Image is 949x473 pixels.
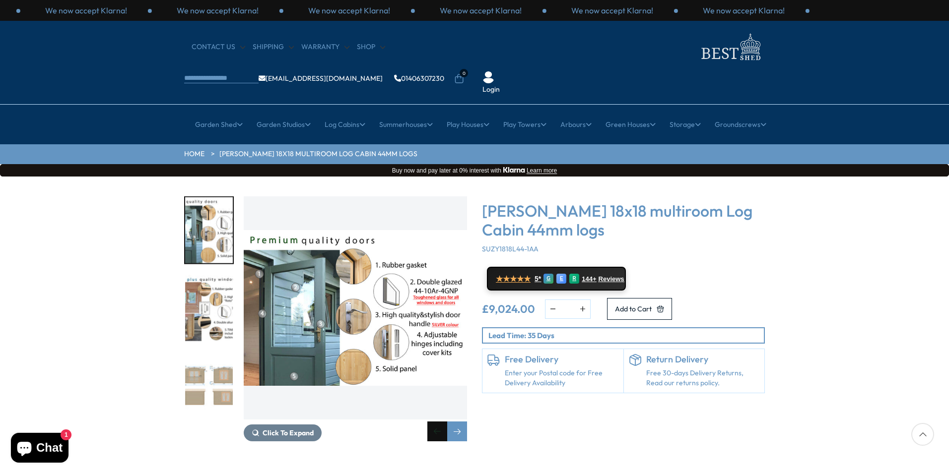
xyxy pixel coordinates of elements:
p: We now accept Klarna! [703,5,785,16]
div: 3 / 3 [283,5,415,16]
p: We now accept Klarna! [308,5,390,16]
div: G [543,274,553,284]
img: Premiumqualitydoors_3_f0c32a75-f7e9-4cfe-976d-db3d5c21df21_200x200.jpg [185,197,233,263]
div: 3 / 7 [244,196,467,441]
p: Lead Time: 35 Days [488,330,764,341]
a: Play Towers [503,112,546,137]
h6: Free Delivery [505,354,618,365]
a: Shipping [253,42,294,52]
button: Add to Cart [607,298,672,320]
a: Garden Shed [195,112,243,137]
div: 2 / 3 [152,5,283,16]
div: 1 / 3 [415,5,546,16]
span: ★★★★★ [496,274,531,284]
a: Log Cabins [325,112,365,137]
a: Garden Studios [257,112,311,137]
p: We now accept Klarna! [45,5,127,16]
div: R [569,274,579,284]
span: Reviews [599,275,624,283]
a: Groundscrews [715,112,766,137]
div: Previous slide [427,421,447,441]
a: 0 [454,74,464,84]
div: 3 / 7 [184,196,234,264]
div: 3 / 3 [678,5,810,16]
a: [PERSON_NAME] 18x18 multiroom Log Cabin 44mm logs [219,149,417,159]
a: 01406307230 [394,75,444,82]
p: We now accept Klarna! [177,5,259,16]
span: SUZY1818L44-1AA [482,244,539,253]
span: 0 [460,69,468,77]
p: Free 30-days Delivery Returns, Read our returns policy. [646,368,760,388]
img: Shire Suzy 18x18 multiroom Log Cabin 44mm logs - Best Shed [244,196,467,419]
a: Enter your Postal code for Free Delivery Availability [505,368,618,388]
div: 4 / 7 [184,274,234,342]
img: Suzy3_2x6-2_5S31896-elevations_b67a65c6-cd6a-4bb4-bea4-cf1d5b0f92b6_200x200.jpg [185,353,233,418]
a: Green Houses [606,112,656,137]
a: Warranty [301,42,349,52]
a: Storage [670,112,701,137]
a: Play Houses [447,112,489,137]
h6: Return Delivery [646,354,760,365]
span: Click To Expand [263,428,314,437]
a: Arbours [560,112,592,137]
a: CONTACT US [192,42,245,52]
a: ★★★★★ 5* G E R 144+ Reviews [487,267,626,291]
a: [EMAIL_ADDRESS][DOMAIN_NAME] [259,75,383,82]
ins: £9,024.00 [482,303,535,314]
img: Premiumplusqualitywindows_2_f1d4b20c-330e-4752-b710-1a86799ac172_200x200.jpg [185,275,233,341]
div: Next slide [447,421,467,441]
div: 1 / 3 [20,5,152,16]
p: We now accept Klarna! [440,5,522,16]
h3: [PERSON_NAME] 18x18 multiroom Log Cabin 44mm logs [482,201,765,239]
span: Add to Cart [615,305,652,312]
a: Login [482,85,500,95]
img: logo [695,31,765,63]
img: User Icon [482,71,494,83]
a: Summerhouses [379,112,433,137]
div: E [556,274,566,284]
button: Click To Expand [244,424,322,441]
a: Shop [357,42,385,52]
div: 2 / 3 [546,5,678,16]
span: 144+ [582,275,596,283]
div: 5 / 7 [184,352,234,419]
p: We now accept Klarna! [571,5,653,16]
a: HOME [184,149,204,159]
inbox-online-store-chat: Shopify online store chat [8,433,71,465]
